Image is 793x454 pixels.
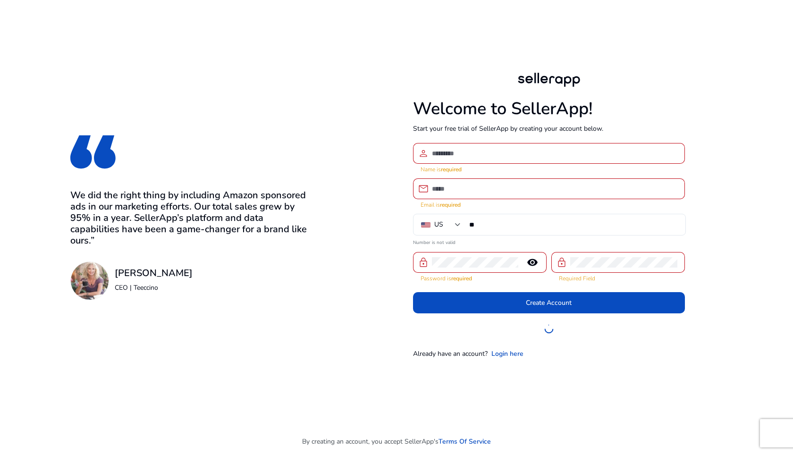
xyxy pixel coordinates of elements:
[556,257,567,268] span: lock
[413,99,685,119] h1: Welcome to SellerApp!
[439,437,491,446] a: Terms Of Service
[421,199,677,209] mat-error: Email is
[418,148,429,159] span: person
[421,273,539,283] mat-error: Password is
[413,349,488,359] p: Already have an account?
[440,201,461,209] strong: required
[559,273,677,283] mat-error: Required Field
[521,257,544,268] mat-icon: remove_red_eye
[434,219,443,230] div: US
[413,236,685,246] mat-error: Number is not valid
[413,124,685,134] p: Start your free trial of SellerApp by creating your account below.
[441,166,462,173] strong: required
[115,283,193,293] p: CEO | Teeccino
[418,183,429,194] span: email
[526,298,572,308] span: Create Account
[70,190,312,246] h3: We did the right thing by including Amazon sponsored ads in our marketing efforts. Our total sale...
[491,349,523,359] a: Login here
[115,268,193,279] h3: [PERSON_NAME]
[418,257,429,268] span: lock
[451,275,472,282] strong: required
[413,292,685,313] button: Create Account
[421,164,677,174] mat-error: Name is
